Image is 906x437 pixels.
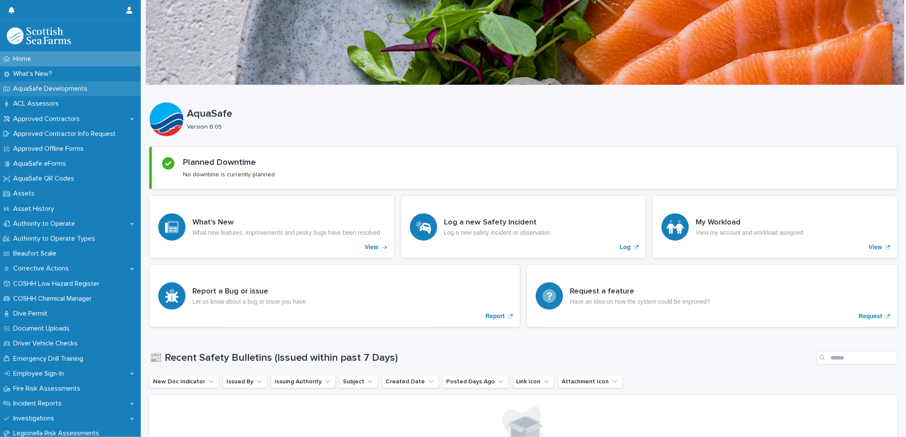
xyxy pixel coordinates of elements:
[339,375,378,388] button: Subject
[10,115,87,123] p: Approved Contractors
[192,229,380,236] p: What new features, improvements and pesky bugs have been resolved
[869,244,883,251] p: View
[485,313,505,320] p: Report
[653,196,897,258] a: View
[10,205,61,213] p: Asset History
[365,244,378,251] p: View
[223,375,267,388] button: Issued By
[570,287,710,296] h3: Request a feature
[10,400,68,408] p: Incident Reports
[10,280,106,288] p: COSHH Low Hazard Register
[442,375,509,388] button: Posted Days Ago
[10,325,76,333] p: Document Uploads
[512,375,555,388] button: Link Icon
[271,375,336,388] button: Issuing Authority
[10,295,99,303] p: COSHH Chemical Manager
[10,250,63,258] p: Beaufort Scale
[10,355,90,363] p: Emergency Drill Training
[10,190,41,198] p: Assets
[149,375,219,388] button: New Doc Indicator
[859,313,882,320] p: Request
[10,175,81,183] p: AquaSafe QR Codes
[382,375,439,388] button: Created Date
[527,265,897,327] a: Request
[10,130,122,138] p: Approved Contractor Info Request
[10,385,87,393] p: Fire Risk Assessments
[10,235,102,243] p: Authority to Operate Types
[620,244,631,251] p: Log
[192,298,306,305] p: Let us know about a bug or issue you have
[10,100,66,108] p: ACL Assessors
[10,264,75,273] p: Corrective Actions
[183,171,275,178] p: No downtime is currently planned
[816,351,897,365] input: Search
[10,220,82,228] p: Authority to Operate
[149,352,813,364] h1: 📰 Recent Safety Bulletins (Issued within past 7 Days)
[149,196,394,258] a: View
[558,375,623,388] button: Attachment Icon
[10,370,71,378] p: Employee Sign-In
[183,157,256,167] h2: Planned Downtime
[192,287,306,296] h3: Report a Bug or issue
[570,298,710,305] p: Have an idea on how the system could be improved?
[192,218,380,227] h3: What's New
[7,27,71,44] img: bPIBxiqnSb2ggTQWdOVV
[10,145,90,153] p: Approved Offline Forms
[187,124,891,131] p: Version 6.05
[187,108,894,120] p: AquaSafe
[10,55,38,63] p: Home
[10,160,73,168] p: AquaSafe eForms
[10,310,54,318] p: Dive Permit
[401,196,646,258] a: Log
[696,229,804,236] p: View my account and workload assigned
[149,265,520,327] a: Report
[10,70,59,78] p: What's New?
[444,229,551,236] p: Log a new safety incident or observation
[10,339,84,348] p: Driver Vehicle Checks
[696,218,804,227] h3: My Workload
[444,218,551,227] h3: Log a new Safety Incident
[10,414,61,423] p: Investigations
[10,85,94,93] p: AquaSafe Developments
